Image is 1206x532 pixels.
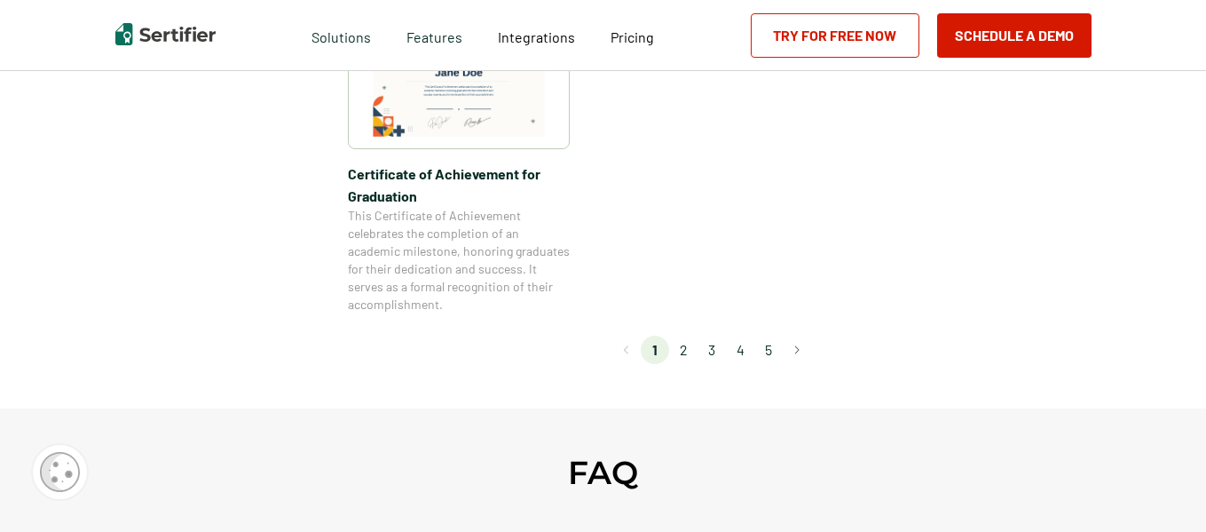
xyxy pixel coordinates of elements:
img: Sertifier | Digital Credentialing Platform [115,23,216,45]
span: This Certificate of Achievement celebrates the completion of an academic milestone, honoring grad... [348,207,570,314]
h2: FAQ [568,453,638,492]
span: Integrations [498,28,575,45]
span: Solutions [311,24,371,46]
li: page 1 [641,336,669,364]
li: page 4 [726,336,754,364]
li: page 5 [754,336,783,364]
img: Certificate of Achievement for Graduation [373,15,545,137]
a: Pricing [611,24,654,46]
li: page 2 [669,336,698,364]
span: Pricing [611,28,654,45]
iframe: Chat Widget [1117,447,1206,532]
a: Try for Free Now [751,13,919,58]
a: Integrations [498,24,575,46]
span: Features [406,24,462,46]
a: Certificate of Achievement for GraduationCertificate of Achievement for GraduationThis Certificat... [348,3,570,314]
span: Certificate of Achievement for Graduation [348,163,570,207]
button: Go to next page [783,336,811,364]
button: Schedule a Demo [937,13,1092,58]
button: Go to previous page [612,336,641,364]
img: Cookie Popup Icon [40,452,80,492]
li: page 3 [698,336,726,364]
